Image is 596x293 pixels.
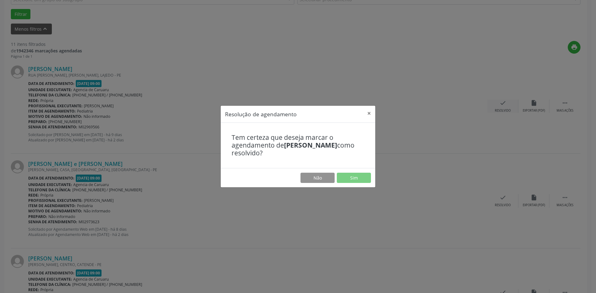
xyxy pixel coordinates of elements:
[284,141,337,149] b: [PERSON_NAME]
[363,106,375,121] button: Close
[337,173,371,183] button: Sim
[232,134,364,157] h4: Tem certeza que deseja marcar o agendamento de como resolvido?
[300,173,335,183] button: Não
[225,110,297,118] h5: Resolução de agendamento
